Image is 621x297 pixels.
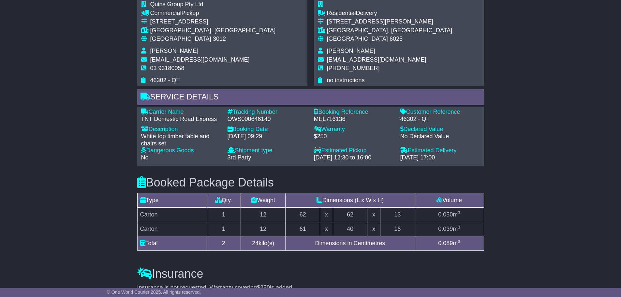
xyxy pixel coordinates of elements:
[367,208,380,222] td: x
[206,208,241,222] td: 1
[150,36,211,42] span: [GEOGRAPHIC_DATA]
[228,133,307,140] div: [DATE] 09:29
[327,56,426,63] span: [EMAIL_ADDRESS][DOMAIN_NAME]
[241,236,286,251] td: kilo(s)
[390,36,403,42] span: 6025
[415,208,484,222] td: m
[141,109,221,116] div: Carrier Name
[150,77,180,83] span: 46302 - QT
[415,236,484,251] td: m
[380,222,415,236] td: 16
[228,147,307,154] div: Shipment type
[286,193,415,208] td: Dimensions (L x W x H)
[241,222,286,236] td: 12
[400,116,480,123] div: 46302 - QT
[137,267,484,280] h3: Insurance
[327,65,380,71] span: [PHONE_NUMBER]
[327,27,452,34] div: [GEOGRAPHIC_DATA], [GEOGRAPHIC_DATA]
[400,154,480,161] div: [DATE] 17:00
[137,284,484,291] div: Insurance is not requested. Warranty covering is added.
[333,208,367,222] td: 62
[228,126,307,133] div: Booking Date
[137,236,206,251] td: Total
[438,240,453,246] span: 0.089
[206,222,241,236] td: 1
[150,48,199,54] span: [PERSON_NAME]
[150,56,250,63] span: [EMAIL_ADDRESS][DOMAIN_NAME]
[327,77,365,83] span: no instructions
[141,133,221,147] div: White top timber table and chairs set
[333,222,367,236] td: 40
[150,1,203,7] span: Quins Group Pty Ltd
[241,208,286,222] td: 12
[320,208,333,222] td: x
[257,284,270,291] span: $250
[228,116,307,123] div: OWS000646140
[286,222,320,236] td: 61
[252,240,259,246] span: 24
[314,147,394,154] div: Estimated Pickup
[286,208,320,222] td: 62
[286,236,415,251] td: Dimensions in Centimetres
[137,222,206,236] td: Carton
[327,10,452,17] div: Delivery
[458,239,460,244] sup: 3
[400,147,480,154] div: Estimated Delivery
[213,36,226,42] span: 3012
[400,133,480,140] div: No Declared Value
[380,208,415,222] td: 13
[415,222,484,236] td: m
[150,18,276,25] div: [STREET_ADDRESS]
[327,48,375,54] span: [PERSON_NAME]
[150,27,276,34] div: [GEOGRAPHIC_DATA], [GEOGRAPHIC_DATA]
[327,10,356,16] span: Residential
[150,65,185,71] span: 03 93180058
[137,89,484,107] div: Service Details
[458,225,460,230] sup: 3
[314,154,394,161] div: [DATE] 12:30 to 16:00
[367,222,380,236] td: x
[228,109,307,116] div: Tracking Number
[137,193,206,208] td: Type
[314,126,394,133] div: Warranty
[141,126,221,133] div: Description
[137,176,484,189] h3: Booked Package Details
[137,208,206,222] td: Carton
[141,116,221,123] div: TNT Domestic Road Express
[400,109,480,116] div: Customer Reference
[150,10,276,17] div: Pickup
[327,36,388,42] span: [GEOGRAPHIC_DATA]
[107,290,201,295] span: © One World Courier 2025. All rights reserved.
[141,147,221,154] div: Dangerous Goods
[150,10,182,16] span: Commercial
[206,193,241,208] td: Qty.
[314,109,394,116] div: Booking Reference
[438,211,453,218] span: 0.050
[458,210,460,215] sup: 3
[415,193,484,208] td: Volume
[141,154,149,161] span: No
[206,236,241,251] td: 2
[327,18,452,25] div: [STREET_ADDRESS][PERSON_NAME]
[400,126,480,133] div: Declared Value
[228,154,251,161] span: 3rd Party
[241,193,286,208] td: Weight
[438,226,453,232] span: 0.039
[320,222,333,236] td: x
[314,116,394,123] div: MEL716136
[314,133,394,140] div: $250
